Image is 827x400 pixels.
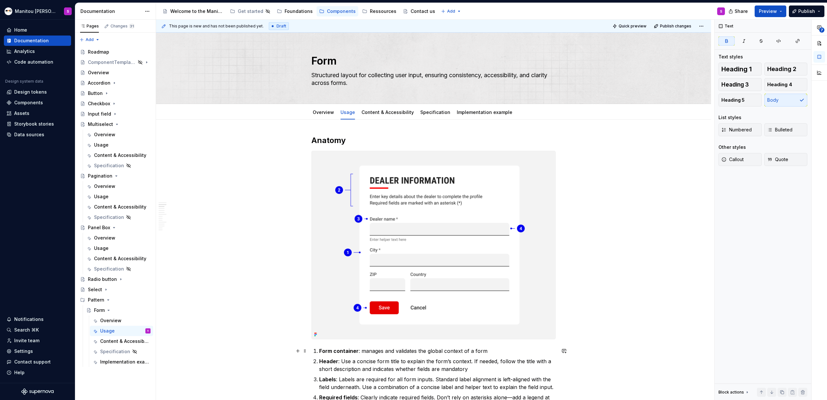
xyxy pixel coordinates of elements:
[789,5,824,17] button: Publish
[660,24,691,29] span: Publish changes
[84,243,153,253] a: Usage
[78,222,153,233] a: Panel Box
[84,202,153,212] a: Content & Accessibility
[4,25,71,35] a: Home
[88,173,112,179] div: Pagination
[78,78,153,88] a: Accordion
[400,6,438,16] a: Contact us
[88,69,109,76] div: Overview
[735,8,748,15] span: Share
[88,276,117,282] div: Radio button
[721,81,749,88] span: Heading 3
[14,121,54,127] div: Storybook stories
[88,224,110,231] div: Panel Box
[360,6,399,16] a: Ressources
[319,376,336,383] strong: Labels
[312,151,555,339] img: 51b58002-1860-4de4-bbf7-f220a0f8574b.png
[84,129,153,140] a: Overview
[319,357,556,373] p: : Use a concise form title to explain the form’s context. If needed, follow the title with a shor...
[21,388,54,395] a: Supernova Logo
[14,89,47,95] div: Design tokens
[90,315,153,326] a: Overview
[418,105,453,119] div: Specification
[15,8,56,15] div: Manitou [PERSON_NAME] Design System
[5,79,43,84] div: Design system data
[764,153,808,166] button: Quote
[94,152,146,159] div: Content & Accessibility
[90,357,153,367] a: Implementation example
[94,255,146,262] div: Content & Accessibility
[439,7,463,16] button: Add
[78,284,153,295] a: Select
[718,390,744,395] div: Block actions
[611,22,649,31] button: Quick preview
[129,24,135,29] span: 31
[4,87,71,97] a: Design tokens
[94,235,115,241] div: Overview
[313,109,334,115] a: Overview
[84,160,153,171] a: Specification
[160,5,438,18] div: Page tree
[310,105,337,119] div: Overview
[84,233,153,243] a: Overview
[14,37,49,44] div: Documentation
[84,264,153,274] a: Specification
[619,24,646,29] span: Quick preview
[14,316,44,323] div: Notifications
[311,135,556,146] h2: Anatomy
[457,109,512,115] a: Implementation example
[310,70,554,88] textarea: Structured layout for collecting user input, ensuring consistency, accessibility, and clarity acr...
[88,90,103,97] div: Button
[14,131,44,138] div: Data sources
[340,109,355,115] a: Usage
[78,57,153,67] a: ComponentTemplate (to duplicate)
[338,105,358,119] div: Usage
[14,27,27,33] div: Home
[4,357,71,367] button: Contact support
[447,9,455,14] span: Add
[319,348,359,354] strong: Form container
[4,325,71,335] button: Search ⌘K
[759,8,777,15] span: Preview
[238,8,263,15] div: Get started
[652,22,694,31] button: Publish changes
[94,183,115,190] div: Overview
[84,140,153,150] a: Usage
[718,153,762,166] button: Callout
[720,9,722,14] div: S
[4,119,71,129] a: Storybook stories
[100,317,121,324] div: Overview
[277,24,286,29] span: Draft
[14,348,33,354] div: Settings
[227,6,273,16] a: Get started
[317,6,358,16] a: Components
[169,24,264,29] span: This page is new and has not been published yet.
[94,245,109,251] div: Usage
[327,8,356,15] div: Components
[88,297,104,303] div: Pattern
[767,127,792,133] span: Bulleted
[94,193,109,200] div: Usage
[14,59,53,65] div: Code automation
[14,110,29,117] div: Assets
[718,144,746,150] div: Other styles
[4,129,71,140] a: Data sources
[5,7,12,15] img: e5cfe62c-2ffb-4aae-a2e8-6f19d60e01f1.png
[84,150,153,160] a: Content & Accessibility
[100,359,149,365] div: Implementation example
[718,114,741,121] div: List styles
[78,47,153,57] a: Roadmap
[67,9,69,14] div: S
[14,99,43,106] div: Components
[767,66,796,72] span: Heading 2
[14,359,51,365] div: Contact support
[170,8,224,15] div: Welcome to the Manitou and [PERSON_NAME] Design System
[4,346,71,356] a: Settings
[78,274,153,284] a: Radio button
[90,326,153,336] a: UsageS
[721,127,752,133] span: Numbered
[88,121,113,128] div: Multiselect
[100,328,115,334] div: Usage
[411,8,435,15] div: Contact us
[78,47,153,367] div: Page tree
